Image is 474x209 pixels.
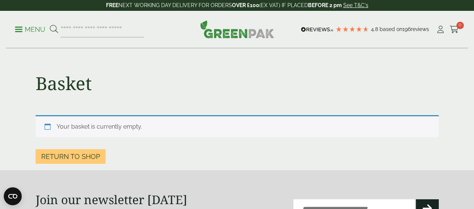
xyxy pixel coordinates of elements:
[450,26,459,33] i: Cart
[106,2,118,8] strong: FREE
[36,115,439,137] div: Your basket is currently empty.
[402,26,411,32] span: 196
[36,191,187,208] strong: Join our newsletter [DATE]
[371,26,380,32] span: 4.8
[36,73,92,94] h1: Basket
[450,24,459,35] a: 0
[436,26,445,33] i: My Account
[411,26,429,32] span: reviews
[232,2,259,8] strong: OVER £100
[36,149,106,164] a: Return to shop
[456,22,464,29] span: 0
[308,2,342,8] strong: BEFORE 2 pm
[301,27,333,32] img: REVIEWS.io
[15,25,45,34] p: Menu
[15,25,45,33] a: Menu
[343,2,368,8] a: See T&C's
[335,26,369,33] div: 4.79 Stars
[200,20,274,38] img: GreenPak Supplies
[380,26,402,32] span: Based on
[4,187,22,205] button: Open CMP widget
